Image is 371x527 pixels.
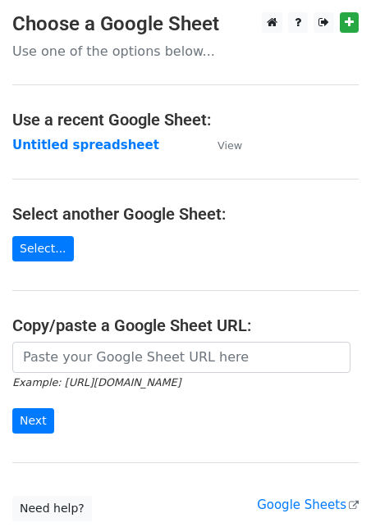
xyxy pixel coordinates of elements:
small: Example: [URL][DOMAIN_NAME] [12,376,181,388]
a: Need help? [12,496,92,521]
h4: Select another Google Sheet: [12,204,359,224]
a: Untitled spreadsheet [12,138,159,152]
input: Paste your Google Sheet URL here [12,342,350,373]
a: View [201,138,242,152]
a: Google Sheets [257,497,359,512]
h4: Use a recent Google Sheet: [12,110,359,129]
h4: Copy/paste a Google Sheet URL: [12,316,359,335]
small: View [218,139,242,152]
h3: Choose a Google Sheet [12,12,359,36]
p: Use one of the options below... [12,43,359,60]
a: Select... [12,236,74,261]
input: Next [12,408,54,434]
